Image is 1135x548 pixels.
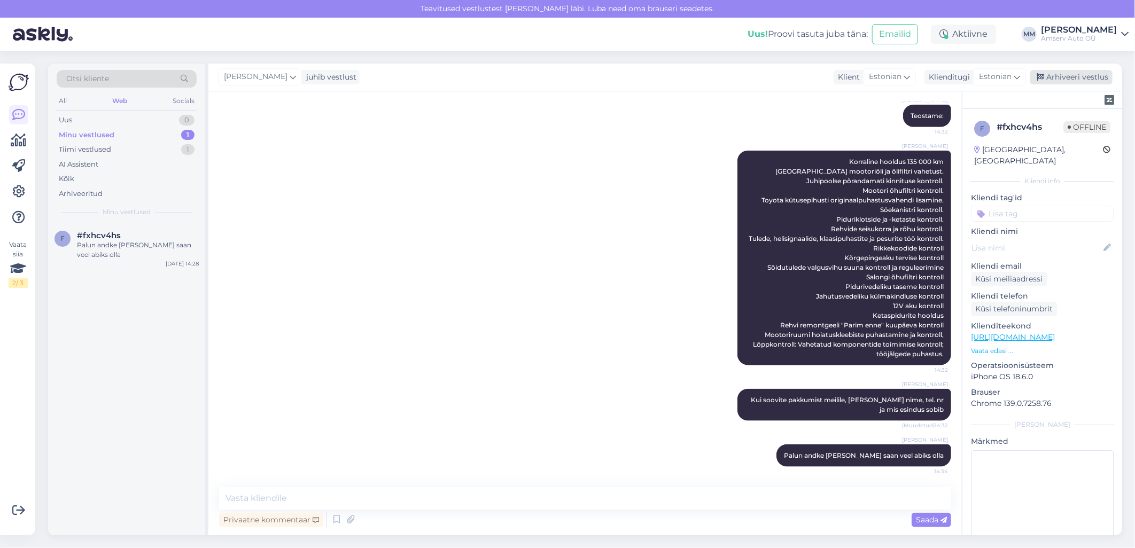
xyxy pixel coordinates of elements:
span: Estonian [979,71,1012,83]
div: 1 [181,130,195,140]
span: Korraline hooldus 135 000 km [GEOGRAPHIC_DATA] mootoriõli ja õlifiltri vahetust. Juhipoolse põran... [749,158,945,358]
input: Lisa nimi [971,242,1101,254]
div: [GEOGRAPHIC_DATA], [GEOGRAPHIC_DATA] [974,144,1103,167]
span: Minu vestlused [103,207,151,217]
div: Vaata siia [9,240,28,288]
div: Privaatne kommentaar [219,513,323,527]
button: Emailid [872,24,918,44]
span: f [980,124,984,132]
span: [PERSON_NAME] [902,142,948,150]
p: Märkmed [971,436,1114,447]
p: Kliendi email [971,261,1114,272]
p: Kliendi telefon [971,291,1114,302]
a: [PERSON_NAME]Amserv Auto OÜ [1041,26,1129,43]
div: [DATE] 14:28 [166,260,199,268]
div: 2 / 3 [9,278,28,288]
span: 14:32 [908,128,948,136]
span: 14:32 [908,366,948,374]
div: Klienditugi [924,72,970,83]
span: [PERSON_NAME] [902,380,948,388]
div: Küsi meiliaadressi [971,272,1047,286]
span: Kui soovite pakkumist meilile, [PERSON_NAME] nime, tel. nr ja mis esindus sobib [751,396,945,413]
img: zendesk [1105,95,1114,105]
div: 0 [179,115,195,126]
div: [PERSON_NAME] [1041,26,1117,34]
div: Arhiveeritud [59,189,103,199]
div: # fxhcv4hs [997,121,1063,134]
div: Palun andke [PERSON_NAME] saan veel abiks olla [77,240,199,260]
span: Teostame: [911,112,944,120]
div: Socials [170,94,197,108]
p: Kliendi tag'id [971,192,1114,203]
img: Askly Logo [9,72,29,92]
div: Amserv Auto OÜ [1041,34,1117,43]
span: Estonian [869,71,901,83]
span: Offline [1063,121,1110,133]
p: Brauser [971,387,1114,398]
span: Otsi kliente [66,73,109,84]
p: Vaata edasi ... [971,346,1114,356]
span: Saada [916,515,947,524]
div: Klient [834,72,860,83]
div: Aktiivne [931,25,996,44]
span: #fxhcv4hs [77,231,121,240]
div: MM [1022,27,1037,42]
p: iPhone OS 18.6.0 [971,371,1114,382]
div: Proovi tasuta juba täna: [748,28,868,41]
span: [PERSON_NAME] [224,71,287,83]
input: Lisa tag [971,206,1114,222]
div: All [57,94,69,108]
p: Klienditeekond [971,320,1114,332]
div: Kõik [59,174,74,184]
div: [PERSON_NAME] [971,420,1114,429]
div: Kliendi info [971,176,1114,186]
span: Palun andke [PERSON_NAME] saan veel abiks olla [784,451,944,459]
div: Tiimi vestlused [59,144,111,155]
span: f [60,234,65,242]
span: [PERSON_NAME] [902,436,948,444]
div: Web [110,94,129,108]
span: 14:34 [908,467,948,475]
div: Küsi telefoninumbrit [971,302,1057,316]
b: Uus! [748,29,768,39]
div: AI Assistent [59,159,98,170]
p: Kliendi nimi [971,226,1114,237]
p: Operatsioonisüsteem [971,360,1114,371]
a: [URL][DOMAIN_NAME] [971,332,1055,342]
div: juhib vestlust [302,72,356,83]
div: Uus [59,115,72,126]
p: Chrome 139.0.7258.76 [971,398,1114,409]
div: 1 [181,144,195,155]
div: Minu vestlused [59,130,114,140]
span: (Muudetud) 14:32 [902,421,948,429]
div: Arhiveeri vestlus [1030,70,1113,84]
